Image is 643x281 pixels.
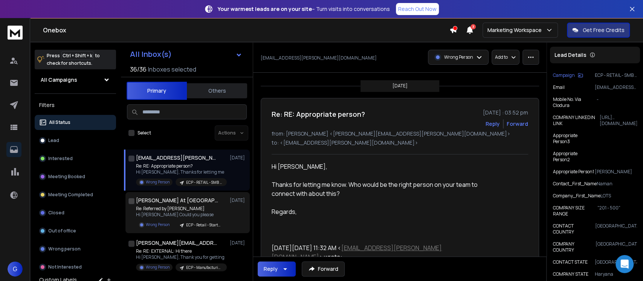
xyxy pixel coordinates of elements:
[8,261,23,276] button: G
[444,54,473,60] p: Wrong Person
[553,72,583,78] button: Campaign
[398,5,437,13] p: Reach Out Now
[43,26,449,35] h1: Onebox
[495,54,508,60] p: Add to
[553,96,597,108] p: Mobile No. Via Clodura
[272,180,492,198] div: Thanks for letting me know. Who would be the right person on your team to connect with about this?
[272,244,442,261] a: [EMAIL_ADDRESS][PERSON_NAME][DOMAIN_NAME]
[230,197,247,203] p: [DATE]
[553,133,595,145] p: Appropriate Person3
[230,155,247,161] p: [DATE]
[35,115,116,130] button: All Status
[218,5,390,13] p: – Turn visits into conversations
[47,52,100,67] p: Press to check for shortcuts.
[595,169,637,175] p: [PERSON_NAME]
[272,130,528,137] p: from: [PERSON_NAME] <[PERSON_NAME][EMAIL_ADDRESS][PERSON_NAME][DOMAIN_NAME]>
[48,137,59,144] p: Lead
[48,210,64,216] p: Closed
[41,76,77,84] h1: All Campaigns
[553,193,600,199] p: Company_First_Name
[567,23,630,38] button: Get Free Credits
[49,119,70,125] p: All Status
[595,259,637,265] p: [GEOGRAPHIC_DATA]
[302,261,345,276] button: Forward
[186,265,222,270] p: ECP - Manufacturing - Enterprise | [PERSON_NAME]
[35,151,116,166] button: Interested
[583,26,625,34] p: Get Free Credits
[393,83,408,89] p: [DATE]
[272,207,492,216] div: Regards,
[130,65,147,74] span: 36 / 36
[35,260,116,275] button: Not Interested
[146,179,170,185] p: Wrong Person
[35,187,116,202] button: Meeting Completed
[554,51,586,59] p: Lead Details
[507,120,528,128] div: Forward
[258,261,296,276] button: Reply
[553,72,575,78] p: Campaign
[272,243,492,261] div: [DATE][DATE] 11:32 AM < > wrote:
[486,120,500,128] button: Reply
[595,223,637,235] p: [GEOGRAPHIC_DATA]
[596,241,637,253] p: [GEOGRAPHIC_DATA]
[35,133,116,148] button: Lead
[597,205,637,217] p: "201 - 500"
[35,100,116,110] h3: Filters
[136,197,219,204] h1: [PERSON_NAME] At [GEOGRAPHIC_DATA]
[487,26,545,34] p: Marketing Workspace
[600,115,637,127] p: [URL][DOMAIN_NAME]
[230,240,247,246] p: [DATE]
[136,254,226,260] p: Hi [PERSON_NAME], Thank you for getting
[137,130,151,136] label: Select
[124,47,248,62] button: All Inbox(s)
[48,264,82,270] p: Not Interested
[186,180,222,185] p: ECP - RETAIL - SMB | [PERSON_NAME]
[8,26,23,40] img: logo
[595,72,637,78] p: ECP - RETAIL - SMB | [PERSON_NAME]
[553,151,595,163] p: Appropriate Person2
[616,255,634,273] div: Open Intercom Messenger
[272,109,365,119] h1: Re: RE: Appropriate person?
[553,241,596,253] p: COMPANY COUNTRY
[136,212,226,218] p: Hi [PERSON_NAME] Could you please
[48,228,76,234] p: Out of office
[553,115,600,127] p: COMPANY LINKEDIN LINK
[35,72,116,87] button: All Campaigns
[61,51,93,60] span: Ctrl + Shift + k
[595,271,637,277] p: Haryana
[48,156,73,162] p: Interested
[261,55,377,61] p: [EMAIL_ADDRESS][PERSON_NAME][DOMAIN_NAME]
[553,223,595,235] p: CONTACT COUNTRY
[35,223,116,238] button: Out of office
[148,65,196,74] h3: Inboxes selected
[136,206,226,212] p: Re: Referred by [PERSON_NAME]
[553,205,597,217] p: COMPANY SIZE RANGE
[186,222,222,228] p: ECP - Retail - Startup | [PERSON_NAME]
[396,3,439,15] a: Reach Out Now
[136,248,226,254] p: Re: RE: EXTERNAL: Hi there
[146,264,170,270] p: Wrong Person
[35,241,116,257] button: Wrong person
[35,169,116,184] button: Meeting Booked
[597,181,637,187] p: Naman
[48,192,93,198] p: Meeting Completed
[272,139,528,147] p: to: <[EMAIL_ADDRESS][PERSON_NAME][DOMAIN_NAME]>
[48,246,81,252] p: Wrong person
[136,239,219,247] h1: [PERSON_NAME][EMAIL_ADDRESS][PERSON_NAME][DOMAIN_NAME]
[187,82,247,99] button: Others
[48,174,85,180] p: Meeting Booked
[264,265,278,273] div: Reply
[130,50,172,58] h1: All Inbox(s)
[553,169,594,175] p: Appropriate Person1
[553,84,565,90] p: Email
[600,193,637,199] p: LOTS
[272,162,492,171] div: Hi [PERSON_NAME],
[218,5,312,12] strong: Your warmest leads are on your site
[553,271,588,277] p: COMPANY STATE
[483,109,528,116] p: [DATE] : 03:52 pm
[136,154,219,162] h1: [EMAIL_ADDRESS][PERSON_NAME][DOMAIN_NAME]
[35,205,116,220] button: Closed
[597,96,637,108] p: -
